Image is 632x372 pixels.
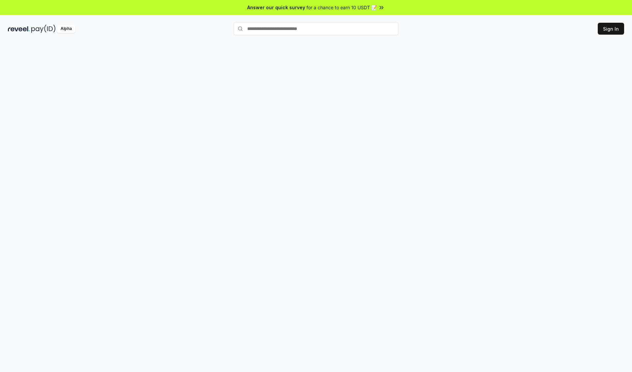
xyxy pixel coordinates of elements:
img: reveel_dark [8,25,30,33]
img: pay_id [31,25,56,33]
span: Answer our quick survey [247,4,305,11]
div: Alpha [57,25,75,33]
span: for a chance to earn 10 USDT 📝 [306,4,377,11]
button: Sign In [598,23,624,35]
